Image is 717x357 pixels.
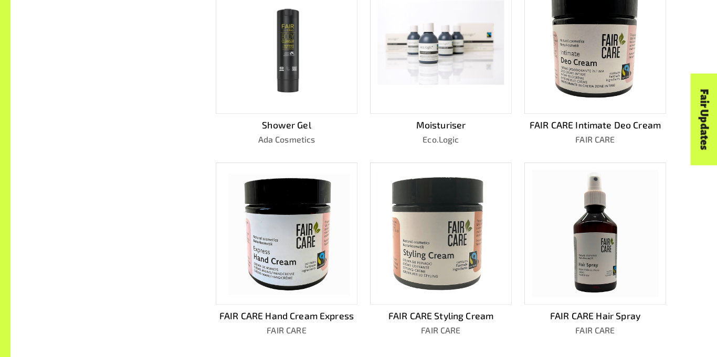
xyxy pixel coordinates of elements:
[370,118,512,132] p: Moisturiser
[370,133,512,146] p: Eco.Logic
[370,163,512,337] a: FAIR CARE Styling CreamFAIR CARE
[216,133,357,146] p: Ada Cosmetics
[524,118,666,132] p: FAIR CARE Intimate Deo Cream
[370,324,512,337] p: FAIR CARE
[216,309,357,322] p: FAIR CARE Hand Cream Express
[524,133,666,146] p: FAIR CARE
[524,163,666,337] a: FAIR CARE Hair SprayFAIR CARE
[524,324,666,337] p: FAIR CARE
[216,163,357,337] a: FAIR CARE Hand Cream ExpressFAIR CARE
[216,324,357,337] p: FAIR CARE
[370,309,512,322] p: FAIR CARE Styling Cream
[524,309,666,322] p: FAIR CARE Hair Spray
[216,118,357,132] p: Shower Gel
